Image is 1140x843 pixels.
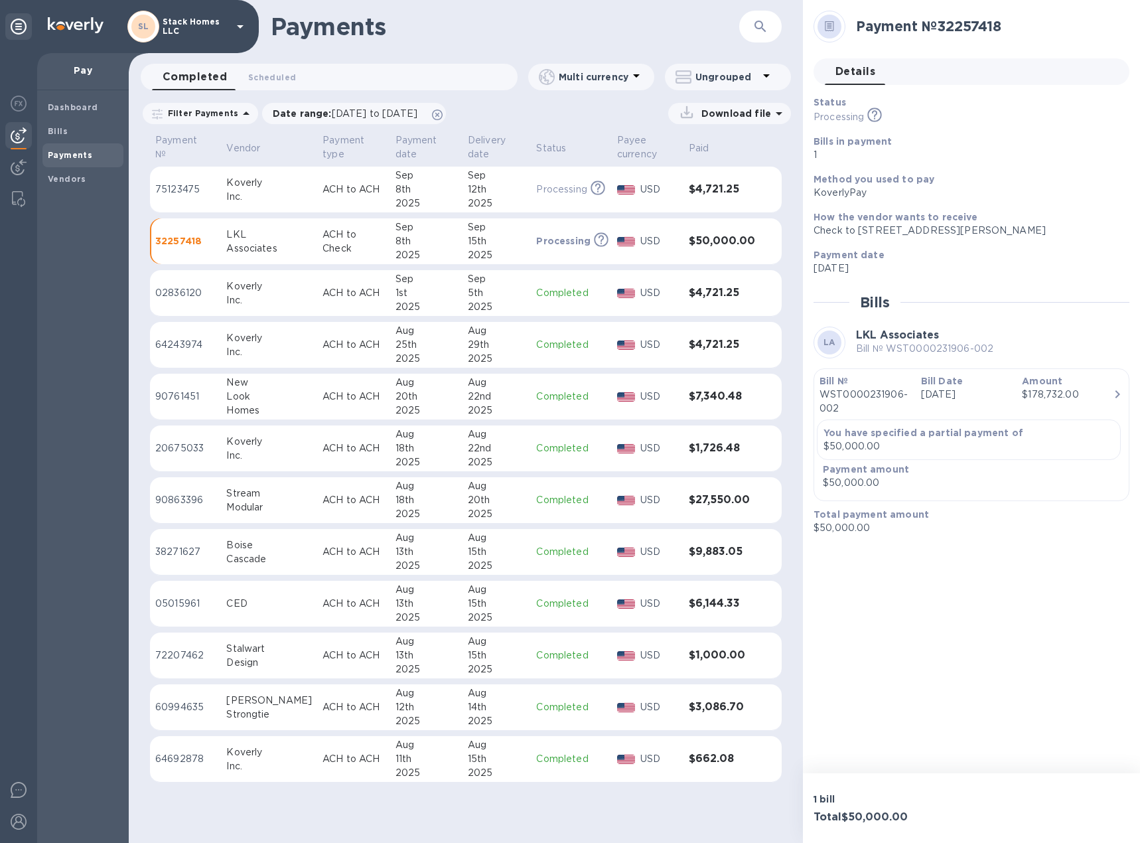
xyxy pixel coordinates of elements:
div: 25th [395,338,457,352]
h3: $4,721.25 [689,287,755,299]
div: Aug [395,479,457,493]
b: LKL Associates [856,329,939,341]
p: USD [640,286,678,300]
div: 2025 [468,248,526,262]
div: Aug [395,635,457,649]
p: USD [640,338,678,352]
p: Stack Homes LLC [163,17,229,36]
p: 90761451 [155,390,216,404]
p: 05015961 [155,597,216,611]
img: USD [617,599,635,609]
h2: Payment № 32257418 [856,18,1119,35]
div: 22nd [468,441,526,455]
div: 2025 [468,455,526,469]
p: $50,000.00 [823,439,1114,453]
p: Completed [536,390,606,404]
p: [DATE] [814,262,1119,275]
img: USD [617,548,635,557]
div: Associates [226,242,312,256]
p: ACH to ACH [322,338,384,352]
p: USD [640,390,678,404]
div: Aug [468,583,526,597]
div: $178,732.00 [1022,388,1113,402]
p: 38271627 [155,545,216,559]
img: USD [617,341,635,350]
p: 1 bill [814,793,966,806]
div: 2025 [395,248,457,262]
span: Payee currency [617,133,678,161]
div: Aug [468,531,526,545]
p: USD [640,441,678,455]
div: Sep [468,272,526,286]
div: Cascade [226,552,312,566]
p: ACH to Check [322,228,384,256]
div: LKL [226,228,312,242]
span: Completed [163,68,227,86]
p: 20675033 [155,441,216,455]
div: KoverlyPay [814,186,1119,200]
p: Completed [536,649,606,662]
h3: $4,721.25 [689,339,755,351]
div: 13th [395,649,457,662]
p: Payment date [395,133,440,161]
p: Bill № WST0000231906-002 [856,342,993,356]
p: 1 [814,148,1119,162]
div: 14th [468,700,526,714]
p: Completed [536,338,606,352]
div: 15th [468,545,526,559]
div: 2025 [395,714,457,728]
p: ACH to ACH [322,597,384,611]
p: Processing [536,183,587,196]
span: [DATE] to [DATE] [332,108,417,119]
span: Paid [689,141,727,155]
p: USD [640,700,678,714]
p: 75123475 [155,183,216,196]
div: Koverly [226,279,312,293]
p: USD [640,597,678,611]
div: 13th [395,545,457,559]
button: Bill №WST0000231906-002Bill Date[DATE]Amount$178,732.00You have specified a partial payment of$50... [814,368,1129,501]
p: 64243974 [155,338,216,352]
div: 2025 [468,507,526,521]
h3: $27,550.00 [689,494,755,506]
div: 1st [395,286,457,300]
div: Sep [468,169,526,183]
p: Pay [48,64,118,77]
p: ACH to ACH [322,441,384,455]
div: Aug [468,479,526,493]
p: Status [536,141,566,155]
div: Sep [468,220,526,234]
b: Dashboard [48,102,98,112]
p: 32257418 [155,234,216,248]
div: Date range:[DATE] to [DATE] [262,103,446,124]
img: USD [617,289,635,298]
div: 2025 [395,611,457,625]
div: 20th [395,390,457,404]
div: 12th [395,700,457,714]
div: 2025 [395,455,457,469]
p: Vendor [226,141,260,155]
p: ACH to ACH [322,649,384,662]
p: Filter Payments [163,108,238,119]
div: 2025 [395,662,457,676]
img: Foreign exchange [11,96,27,112]
div: [PERSON_NAME] [226,694,312,708]
b: Payments [48,150,92,160]
div: Aug [468,324,526,338]
div: 2025 [395,766,457,780]
p: Completed [536,700,606,714]
div: Aug [468,427,526,441]
div: Aug [395,531,457,545]
p: Processing [536,234,591,248]
p: 90863396 [155,493,216,507]
span: Payment date [395,133,457,161]
p: [DATE] [921,388,1012,402]
div: 8th [395,183,457,196]
div: Boise [226,538,312,552]
p: Completed [536,493,606,507]
div: 2025 [395,559,457,573]
div: 12th [468,183,526,196]
span: Status [536,141,583,155]
b: You have specified a partial payment of [823,427,1023,438]
div: Aug [468,738,526,752]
